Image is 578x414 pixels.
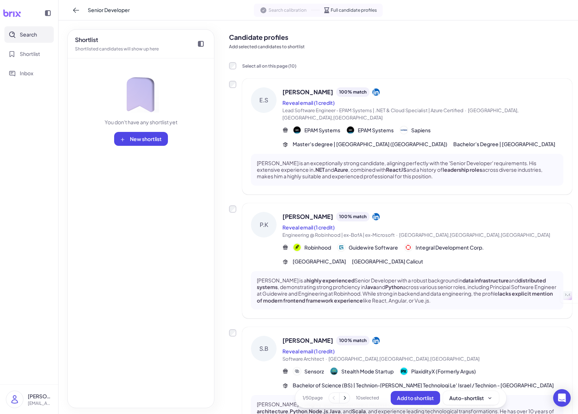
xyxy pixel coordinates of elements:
p: [EMAIL_ADDRESS][DOMAIN_NAME] [28,400,52,407]
span: Bachelor of Science (BS) | Technion-[PERSON_NAME] Technologi Le' Israel / Technion - [GEOGRAPHIC_... [293,381,554,389]
p: [PERSON_NAME] is a Senior Developer with a robust background in and , demonstrating strong profic... [257,277,558,304]
button: Shortlist [4,46,54,62]
span: EPAM Systems [358,126,394,134]
p: [PERSON_NAME] [28,392,52,400]
span: Sensorz [304,368,324,375]
span: Integral Development Corp. [416,244,484,251]
strong: Java [365,284,376,290]
strong: data infrastructure [462,277,509,284]
span: [PERSON_NAME] [282,212,333,221]
img: 公司logo [330,368,338,375]
button: Add to shortlist [391,391,440,405]
strong: Azure [334,166,348,173]
span: Full candidate profiles [331,7,377,14]
h2: Candidate profiles [229,32,572,42]
span: EPAM Systems [304,126,340,134]
span: [PERSON_NAME] [282,336,333,345]
span: Robinhood [304,244,331,251]
span: [GEOGRAPHIC_DATA],[GEOGRAPHIC_DATA],[GEOGRAPHIC_DATA] [282,107,519,121]
span: [GEOGRAPHIC_DATA],[GEOGRAPHIC_DATA],[GEOGRAPHIC_DATA] [329,356,480,362]
span: 10 selected [356,395,379,401]
span: Inbox [20,69,33,77]
img: 公司logo [338,244,345,251]
span: [GEOGRAPHIC_DATA] [293,258,346,265]
div: S.B [251,336,277,361]
img: 公司logo [293,368,301,375]
span: Sapiens [411,126,431,134]
strong: lacks explicit mention of modern frontend framework experience [257,290,553,303]
span: 1 / 50 page [303,395,323,401]
strong: ReactJS [386,166,406,173]
span: [GEOGRAPHIC_DATA] Calicut [352,258,423,265]
div: Shortlisted candidates will show up here [75,46,159,52]
span: · [396,232,398,238]
p: Add selected candidates to shortlist [229,43,572,50]
div: E.S [251,87,277,113]
img: 公司logo [347,126,354,134]
button: Inbox [4,65,54,81]
img: 公司logo [400,126,408,134]
div: P.K [251,212,277,238]
span: Engineering @ Robinhood | ex-BofA | ex-Microsoft [282,232,395,238]
div: Open Intercom Messenger [553,389,571,407]
button: New shortlist [114,132,168,146]
label: Add to shortlist [229,81,236,88]
button: Reveal email (1 credit) [282,99,335,107]
span: [GEOGRAPHIC_DATA],[GEOGRAPHIC_DATA],[GEOGRAPHIC_DATA] [399,232,550,238]
span: Stealth Mode Startup [341,368,394,375]
span: Shortlist [20,50,40,58]
span: Bachelor’s Degree | [GEOGRAPHIC_DATA] [453,140,555,148]
img: 公司logo [293,126,301,134]
button: Reveal email (1 credit) [282,347,335,355]
strong: leadership roles [443,166,482,173]
button: Search [4,26,54,43]
img: 公司logo [405,244,412,251]
div: Auto-shortlist [449,394,493,402]
span: Master's degree | [GEOGRAPHIC_DATA] ([GEOGRAPHIC_DATA]) [293,140,447,148]
span: Guidewire Software [349,244,398,251]
div: You don't have any shortlist yet [105,118,177,126]
p: [PERSON_NAME] is an exceptionally strong candidate, aligning perfectly with the 'Senior Developer... [257,160,558,180]
strong: highly experienced [307,277,354,284]
div: 100 % match [336,212,369,221]
span: PlaxidityX (Formerly Argus) [411,368,476,375]
span: Search [20,31,37,38]
div: 100 % match [336,87,369,97]
strong: microservices architecture [257,401,494,414]
span: · [326,356,327,362]
strong: Python [385,284,403,290]
span: · [465,107,466,113]
label: Add to shortlist [229,205,236,213]
strong: distributed systems [257,277,546,290]
span: Lead Software Engineer - EPAM Systems | .NET & Cloud Specialist | Azure Certified [282,107,463,113]
label: Add to shortlist [229,329,236,337]
strong: .NET [314,166,325,173]
div: 100 % match [336,336,369,345]
img: bookmark [123,76,159,113]
img: user_logo.png [6,391,23,408]
div: Shortlist [75,35,159,44]
span: Add to shortlist [397,395,434,401]
img: 公司logo [400,368,408,375]
span: [PERSON_NAME] [282,88,333,96]
span: New shortlist [130,136,162,142]
span: Select all on this page ( 10 ) [242,63,296,69]
span: Search calibration [269,7,307,14]
span: Senior Developer [88,6,130,14]
button: Auto-shortlist [443,391,499,405]
input: Select all on this page (10) [229,62,236,69]
button: Reveal email (1 credit) [282,224,335,231]
img: 公司logo [293,244,301,251]
span: Software Architect [282,356,324,362]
